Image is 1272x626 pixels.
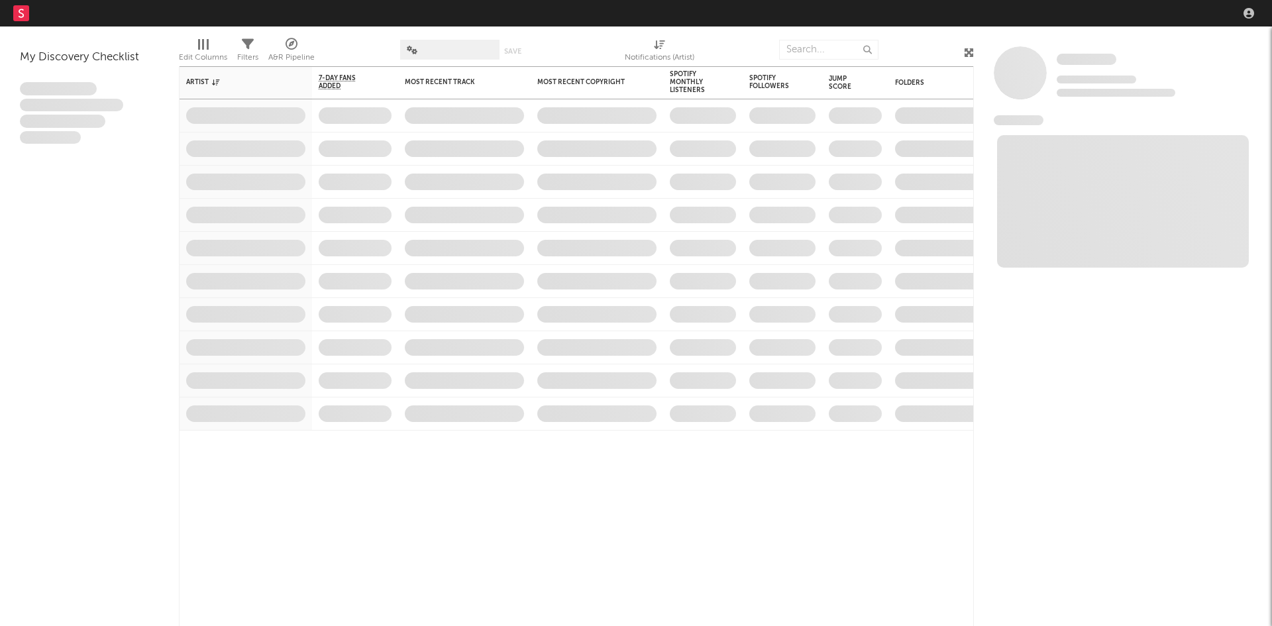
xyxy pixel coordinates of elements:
[319,74,372,90] span: 7-Day Fans Added
[1057,76,1136,83] span: Tracking Since: [DATE]
[670,70,716,94] div: Spotify Monthly Listeners
[179,50,227,66] div: Edit Columns
[537,78,637,86] div: Most Recent Copyright
[237,50,258,66] div: Filters
[1057,89,1175,97] span: 0 fans last week
[20,115,105,128] span: Praesent ac interdum
[504,48,521,55] button: Save
[186,78,286,86] div: Artist
[895,79,994,87] div: Folders
[20,99,123,112] span: Integer aliquet in purus et
[405,78,504,86] div: Most Recent Track
[268,50,315,66] div: A&R Pipeline
[268,33,315,72] div: A&R Pipeline
[1057,54,1116,65] span: Some Artist
[20,131,81,144] span: Aliquam viverra
[1057,53,1116,66] a: Some Artist
[179,33,227,72] div: Edit Columns
[779,40,878,60] input: Search...
[994,115,1043,125] span: News Feed
[625,33,694,72] div: Notifications (Artist)
[20,50,159,66] div: My Discovery Checklist
[20,82,97,95] span: Lorem ipsum dolor
[749,74,796,90] div: Spotify Followers
[625,50,694,66] div: Notifications (Artist)
[237,33,258,72] div: Filters
[829,75,862,91] div: Jump Score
